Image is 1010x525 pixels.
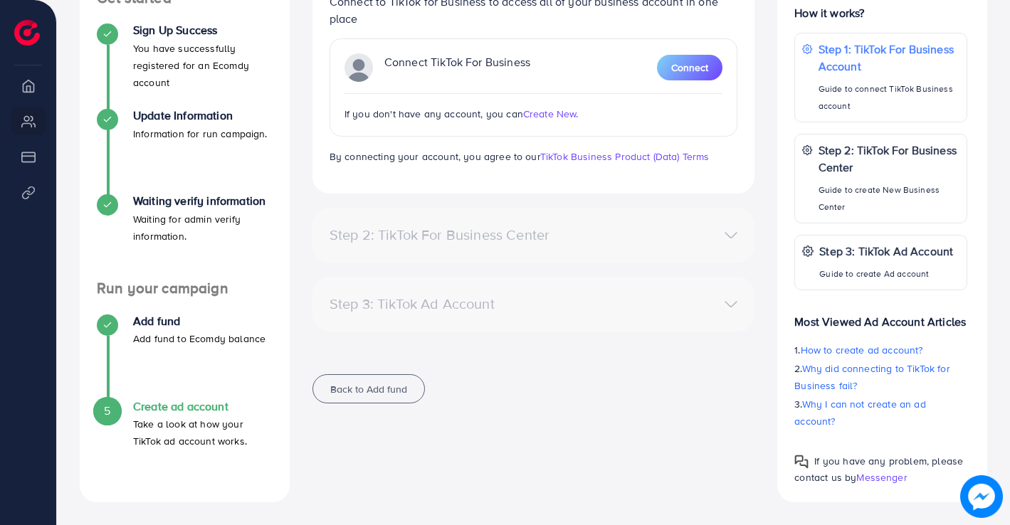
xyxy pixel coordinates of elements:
li: Waiting verify information [80,194,290,280]
p: Connect TikTok For Business [384,53,530,82]
p: Step 3: TikTok Ad Account [819,243,953,260]
span: Why did connecting to TikTok for Business fail? [794,361,949,393]
li: Add fund [80,314,290,400]
span: 5 [104,403,110,419]
li: Create ad account [80,400,290,485]
p: Most Viewed Ad Account Articles [794,302,967,330]
h4: Run your campaign [80,280,290,297]
p: By connecting your account, you agree to our [330,148,738,165]
img: TikTok partner [344,53,373,82]
p: Guide to create Ad account [819,265,953,282]
a: TikTok Business Product (Data) Terms [540,149,710,164]
span: How to create ad account? [801,343,923,357]
img: logo [14,20,40,46]
span: Messenger [856,470,907,484]
p: Guide to create New Business Center [819,181,959,216]
p: Waiting for admin verify information. [133,211,273,245]
p: Guide to connect TikTok Business account [819,80,959,115]
p: 1. [794,341,967,359]
h4: Waiting verify information [133,194,273,208]
span: If you don't have any account, you can [344,107,523,121]
li: Update Information [80,109,290,194]
button: Back to Add fund [312,374,425,403]
h4: Update Information [133,109,268,122]
span: Why I can not create an ad account? [794,397,926,428]
span: Create New. [523,107,579,121]
p: Add fund to Ecomdy balance [133,330,265,347]
span: Connect [671,60,708,75]
span: If you have any problem, please contact us by [794,454,963,484]
p: Information for run campaign. [133,125,268,142]
h4: Sign Up Success [133,23,273,37]
p: 3. [794,396,967,430]
p: How it works? [794,4,967,21]
p: Step 2: TikTok For Business Center [819,142,959,176]
span: Back to Add fund [330,382,407,396]
img: image [960,475,1003,518]
h4: Add fund [133,314,265,328]
img: Popup guide [794,455,809,469]
li: Sign Up Success [80,23,290,109]
h4: Create ad account [133,400,273,413]
p: Step 1: TikTok For Business Account [819,41,959,75]
p: 2. [794,360,967,394]
p: Take a look at how your TikTok ad account works. [133,415,273,450]
p: You have successfully registered for an Ecomdy account [133,40,273,91]
button: Connect [657,55,722,80]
